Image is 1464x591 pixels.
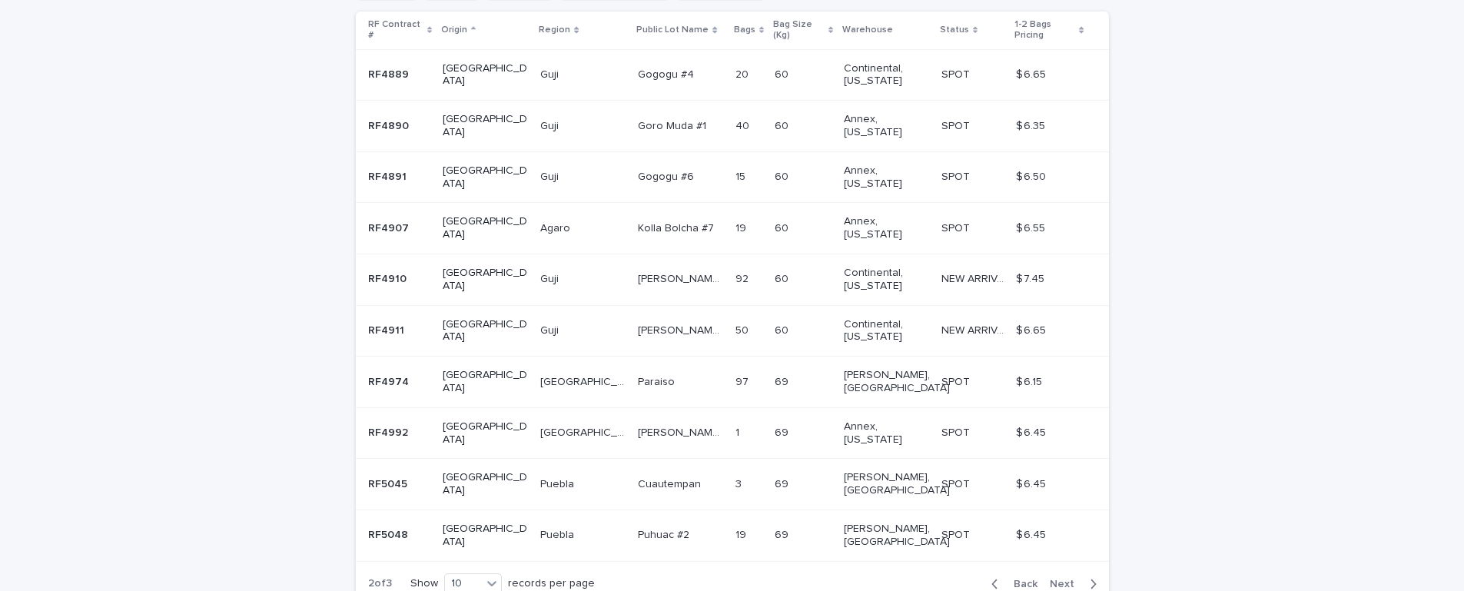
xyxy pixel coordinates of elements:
p: $ 6.45 [1016,526,1049,542]
span: Back [1004,579,1037,589]
p: Guji [540,270,562,286]
p: [GEOGRAPHIC_DATA] [443,215,528,241]
tr: RF4891RF4891 [GEOGRAPHIC_DATA]GujiGuji Gogogu #6Gogogu #6 1515 6060 Annex, [US_STATE] SPOTSPOT $ ... [356,151,1109,203]
p: $ 6.15 [1016,373,1045,389]
p: Origin [441,22,467,38]
p: Puebla [540,475,577,491]
button: Next [1044,577,1109,591]
p: $ 6.50 [1016,168,1049,184]
p: Guji [540,65,562,81]
p: records per page [508,577,595,590]
p: [GEOGRAPHIC_DATA] [540,423,629,440]
p: SPOT [941,117,973,133]
tr: RF5045RF5045 [GEOGRAPHIC_DATA]PueblaPuebla CuautempanCuautempan 33 6969 [PERSON_NAME], [GEOGRAPHI... [356,459,1109,510]
p: Bags [734,22,755,38]
p: Bag Size (Kg) [773,16,824,45]
p: [GEOGRAPHIC_DATA] [540,373,629,389]
p: $ 6.35 [1016,117,1048,133]
tr: RF5048RF5048 [GEOGRAPHIC_DATA]PueblaPuebla Puhuac #2Puhuac #2 1919 6969 [PERSON_NAME], [GEOGRAPHI... [356,510,1109,561]
p: $ 6.65 [1016,65,1049,81]
p: [GEOGRAPHIC_DATA] [443,471,528,497]
p: Warehouse [842,22,893,38]
p: 60 [775,270,792,286]
tr: RF4910RF4910 [GEOGRAPHIC_DATA]GujiGuji [PERSON_NAME] Muda lot #1 Natural[PERSON_NAME] Muda lot #1... [356,254,1109,305]
p: 50 [735,321,752,337]
p: 20 [735,65,752,81]
p: Guji [540,168,562,184]
tr: RF4907RF4907 [GEOGRAPHIC_DATA]AgaroAgaro Kolla Bolcha #7Kolla Bolcha #7 1919 6060 Annex, [US_STAT... [356,203,1109,254]
p: [GEOGRAPHIC_DATA] [443,113,528,139]
p: 69 [775,526,792,542]
p: RF4911 [368,321,407,337]
p: SPOT [941,65,973,81]
p: [GEOGRAPHIC_DATA] [443,267,528,293]
p: SPOT [941,373,973,389]
p: 60 [775,321,792,337]
p: Uraga Goro Muda lot #1 Natural [638,270,726,286]
p: 40 [735,117,752,133]
p: Puhuac #2 [638,526,692,542]
p: $ 6.65 [1016,321,1049,337]
p: 69 [775,475,792,491]
p: $ 6.55 [1016,219,1048,235]
p: 19 [735,526,749,542]
p: Kolla Bolcha #7 [638,219,717,235]
p: Cuautempan [638,475,704,491]
p: RF4890 [368,117,412,133]
p: Gogogu #4 [638,65,697,81]
p: Gogogu #6 [638,168,697,184]
p: 19 [735,219,749,235]
p: 97 [735,373,752,389]
p: 60 [775,168,792,184]
button: Back [979,577,1044,591]
p: [GEOGRAPHIC_DATA] [443,318,528,344]
p: SPOT [941,526,973,542]
p: Agaro [540,219,573,235]
p: 15 [735,168,749,184]
p: [GEOGRAPHIC_DATA] [443,369,528,395]
p: Guji [540,321,562,337]
tr: RF4889RF4889 [GEOGRAPHIC_DATA]GujiGuji Gogogu #4Gogogu #4 2020 6060 Continental, [US_STATE] SPOTS... [356,49,1109,101]
p: [GEOGRAPHIC_DATA] [443,523,528,549]
p: [GEOGRAPHIC_DATA] [443,164,528,191]
p: Puebla [540,526,577,542]
p: 69 [775,423,792,440]
p: NEW ARRIVAL [941,270,1007,286]
p: SPOT [941,168,973,184]
p: SPOT [941,219,973,235]
p: NEW ARRIVAL [941,321,1007,337]
p: Paraiso [638,373,678,389]
p: Guji [540,117,562,133]
p: 60 [775,117,792,133]
p: $ 6.45 [1016,475,1049,491]
p: [GEOGRAPHIC_DATA] [443,62,528,88]
p: Public Lot Name [636,22,709,38]
tr: RF4911RF4911 [GEOGRAPHIC_DATA]GujiGuji [PERSON_NAME] Harsu [PERSON_NAME] lot #3 Natural[PERSON_NA... [356,305,1109,357]
p: RF4891 [368,168,410,184]
p: 69 [775,373,792,389]
p: SPOT [941,423,973,440]
tr: RF4992RF4992 [GEOGRAPHIC_DATA][GEOGRAPHIC_DATA][GEOGRAPHIC_DATA] [PERSON_NAME] [PERSON_NAME][PERS... [356,407,1109,459]
p: SPOT [941,475,973,491]
p: RF Contract # [368,16,423,45]
p: Status [940,22,969,38]
p: Show [410,577,438,590]
p: RF4889 [368,65,412,81]
p: 3 [735,475,745,491]
p: $ 7.45 [1016,270,1047,286]
p: RF5048 [368,526,411,542]
p: RF4974 [368,373,412,389]
tr: RF4974RF4974 [GEOGRAPHIC_DATA][GEOGRAPHIC_DATA][GEOGRAPHIC_DATA] ParaisoParaiso 9797 6969 [PERSON... [356,357,1109,408]
p: 92 [735,270,752,286]
p: Region [539,22,570,38]
p: 1 [735,423,742,440]
tr: RF4890RF4890 [GEOGRAPHIC_DATA]GujiGuji Goro Muda #1Goro Muda #1 4040 6060 Annex, [US_STATE] SPOTS... [356,101,1109,152]
p: RF4910 [368,270,410,286]
p: Uraga Harsu Haro lot #3 Natural [638,321,726,337]
p: RF5045 [368,475,410,491]
p: [GEOGRAPHIC_DATA] [443,420,528,447]
p: 60 [775,219,792,235]
p: Goro Muda #1 [638,117,709,133]
p: 60 [775,65,792,81]
p: RF4992 [368,423,411,440]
